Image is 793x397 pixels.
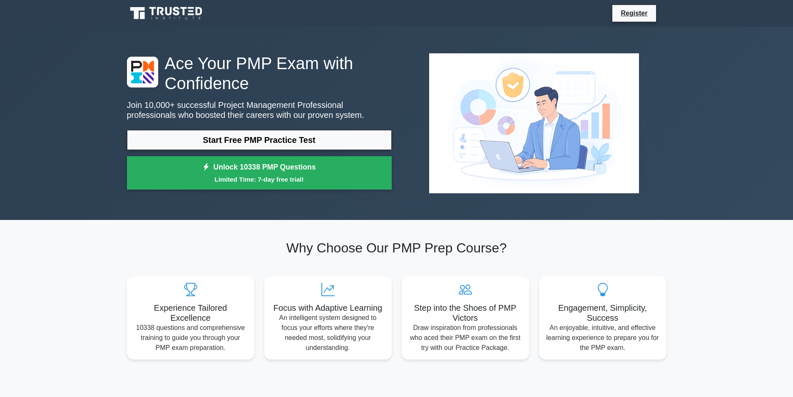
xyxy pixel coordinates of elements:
a: Register [616,8,652,18]
p: 10338 questions and comprehensive training to guide you through your PMP exam preparation. [134,323,248,353]
a: Unlock 10338 PMP QuestionsLimited Time: 7-day free trial! [127,156,392,190]
h5: Focus with Adaptive Learning [271,303,385,313]
h5: Experience Tailored Excellence [134,303,248,323]
img: Project Management Professional Preview [423,47,646,200]
p: An intelligent system designed to focus your efforts where they're needed most, solidifying your ... [271,313,385,353]
h5: Engagement, Simplicity, Success [546,303,660,323]
h2: Why Choose Our PMP Prep Course? [127,240,666,256]
p: Join 10,000+ successful Project Management Professional professionals who boosted their careers w... [127,100,392,120]
small: Limited Time: 7-day free trial! [137,175,381,184]
p: Draw inspiration from professionals who aced their PMP exam on the first try with our Practice Pa... [408,323,522,353]
h5: Step into the Shoes of PMP Victors [408,303,522,323]
a: Start Free PMP Practice Test [127,130,392,150]
p: An enjoyable, intuitive, and effective learning experience to prepare you for the PMP exam. [546,323,660,353]
h1: Ace Your PMP Exam with Confidence [127,53,392,93]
